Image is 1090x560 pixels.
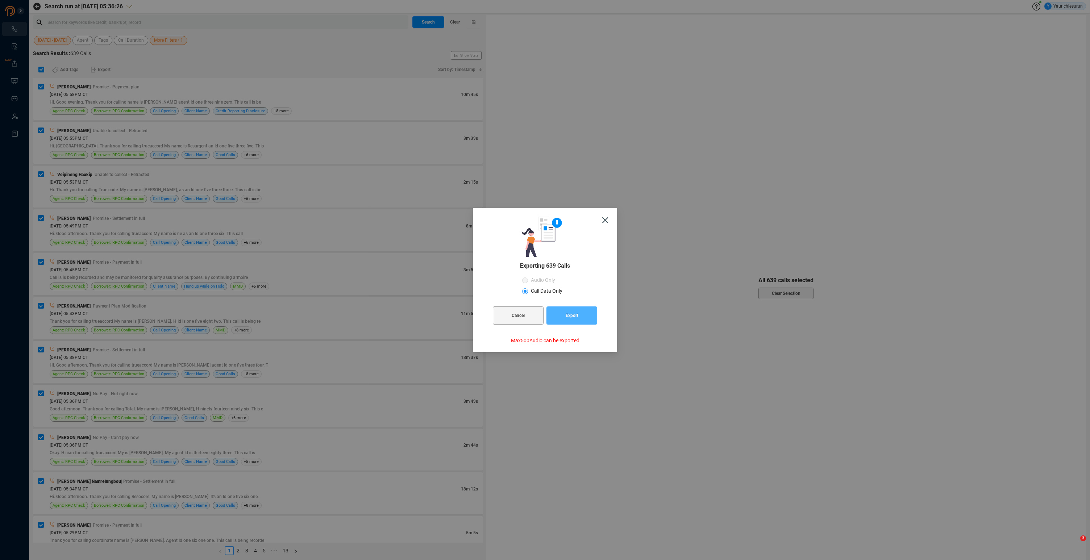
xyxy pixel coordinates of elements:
[528,288,565,294] span: Call Data Only
[493,306,544,325] button: Cancel
[566,306,578,325] span: Export
[1065,535,1083,553] iframe: Intercom live chat
[593,208,617,232] button: Close
[520,261,570,270] span: Exporting 639 Calls
[1080,535,1086,541] span: 3
[528,277,558,283] span: Audio Only
[512,306,525,325] span: Cancel
[546,306,597,325] button: Export
[511,337,579,344] span: Max 500 Audio can be exported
